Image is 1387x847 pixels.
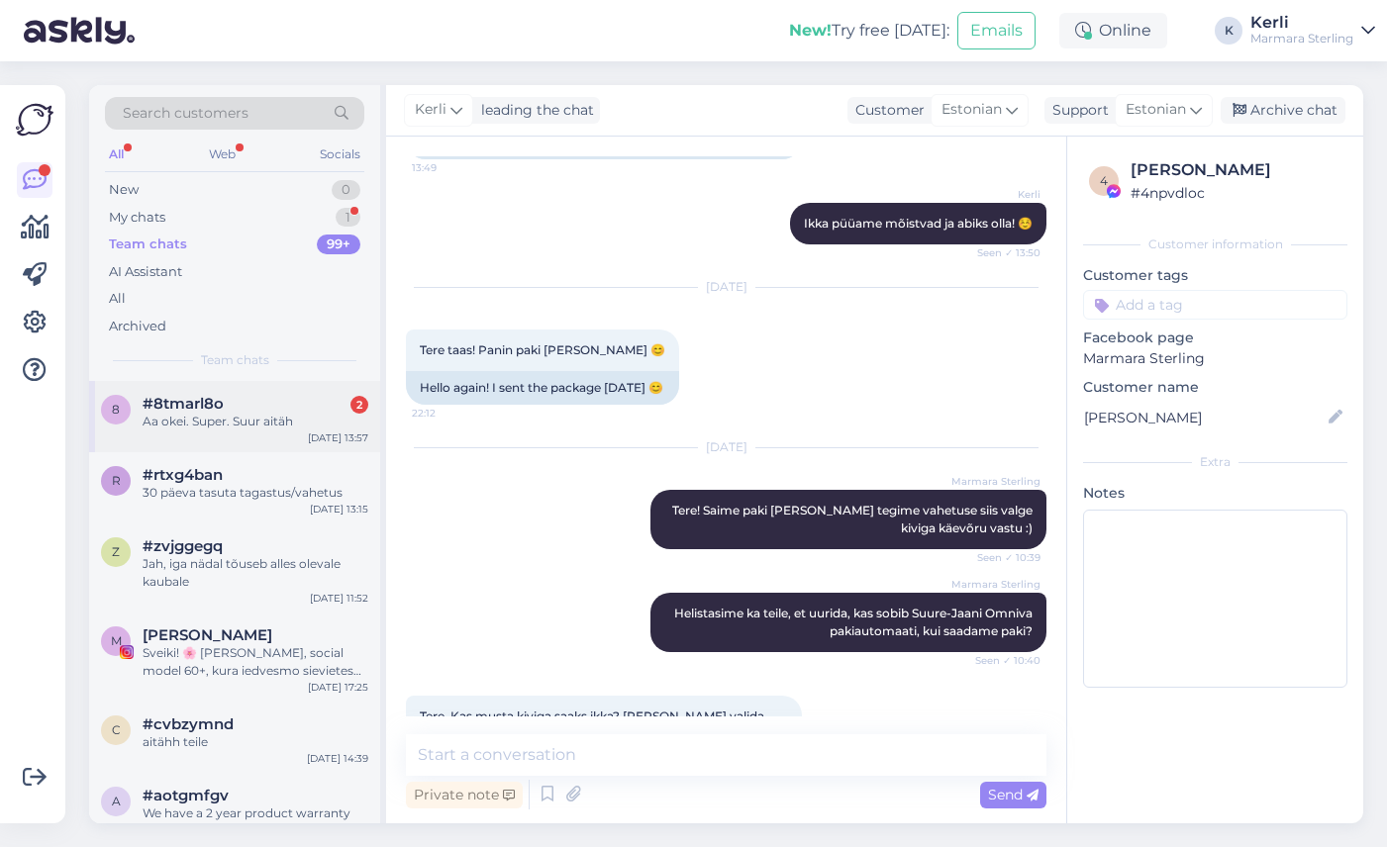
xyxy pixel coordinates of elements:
div: [DATE] 11:52 [310,591,368,606]
p: Facebook page [1083,328,1347,348]
div: # 4npvdloc [1131,182,1341,204]
span: Marita Liepina [143,626,272,644]
div: Socials [316,141,364,167]
span: Kerli [415,99,446,121]
div: Aa okei. Super. Suur aitäh [143,413,368,430]
span: #rtxg4ban [143,466,223,484]
div: Private note [406,782,523,808]
span: 22:12 [412,406,486,421]
div: K [1215,17,1242,45]
p: Customer name [1083,377,1347,398]
span: #zvjggegq [143,537,223,555]
p: Notes [1083,483,1347,504]
span: 4 [1100,173,1108,188]
div: Online [1059,13,1167,48]
div: [DATE] 14:39 [307,751,368,766]
span: Marmara Sterling [951,474,1040,489]
div: New [109,180,139,200]
span: #aotgmfgv [143,787,229,804]
div: 1 [336,208,360,228]
a: KerliMarmara Sterling [1250,15,1375,47]
div: Hello again! I sent the package [DATE] 😊 [406,371,679,405]
div: [DATE] [406,438,1046,456]
span: Seen ✓ 10:40 [966,653,1040,668]
div: Jah, iga nädal tõuseb alles olevale kaubale [143,555,368,591]
div: [DATE] 17:25 [308,680,368,695]
span: Estonian [1126,99,1186,121]
span: Estonian [941,99,1002,121]
span: Team chats [201,351,269,369]
div: [DATE] [406,278,1046,296]
span: z [112,544,120,559]
div: Kerli [1250,15,1353,31]
span: Kerli [966,187,1040,202]
div: Extra [1083,453,1347,471]
div: Archive chat [1221,97,1345,124]
span: Helistasime ka teile, et uurida, kas sobib Suure-Jaani Omniva pakiautomaati, kui saadame paki? [674,606,1036,638]
span: Seen ✓ 13:50 [966,245,1040,260]
span: Ikka püüame mõistvad ja abiks olla! ☺️ [804,216,1033,231]
span: 13:49 [412,160,486,175]
span: M [111,633,122,648]
div: Team chats [109,235,187,254]
span: c [112,722,121,737]
input: Add name [1084,407,1325,428]
div: 99+ [317,235,360,254]
div: We have a 2 year product warranty [143,804,368,822]
div: [DATE] 13:15 [310,502,368,517]
span: Send [988,786,1039,803]
div: Customer information [1083,235,1347,253]
div: Customer [847,100,925,121]
span: Tere. Kas musta kiviga saaks ikka? [PERSON_NAME] valida tohib 😬 [420,708,767,741]
div: All [109,289,126,309]
input: Add a tag [1083,290,1347,320]
button: Emails [957,12,1036,49]
span: Search customers [123,103,248,124]
span: Marmara Sterling [951,577,1040,592]
div: My chats [109,208,165,228]
div: AI Assistant [109,262,182,282]
div: [DATE] 13:57 [308,430,368,445]
div: Archived [109,317,166,336]
span: #cvbzymnd [143,715,234,733]
div: 2 [350,396,368,414]
span: Tere taas! Panin paki [PERSON_NAME] 😊 [420,342,665,357]
span: a [112,794,121,808]
div: Web [205,141,240,167]
div: Try free [DATE]: [789,19,949,43]
span: 8 [112,402,120,417]
div: Support [1044,100,1109,121]
span: #8tmarl8o [143,395,224,413]
div: 0 [332,180,360,200]
div: Sveiki! 🌸 [PERSON_NAME], social model 60+, kura iedvesmo sievietes dzīvot ar eleganci jebkurā vec... [143,644,368,680]
div: Marmara Sterling [1250,31,1353,47]
div: All [105,141,128,167]
div: [DATE] 13:26 [308,822,368,837]
img: Askly Logo [16,101,53,139]
b: New! [789,21,832,40]
div: [PERSON_NAME] [1131,158,1341,182]
span: Tere! Saime paki [PERSON_NAME] tegime vahetuse siis valge kiviga käevõru vastu :) [672,503,1036,535]
span: Seen ✓ 10:39 [966,550,1040,565]
div: 30 päeva tasuta tagastus/vahetus [143,484,368,502]
div: leading the chat [473,100,594,121]
p: Marmara Sterling [1083,348,1347,369]
span: r [112,473,121,488]
p: Customer tags [1083,265,1347,286]
div: aitähh teile [143,733,368,751]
